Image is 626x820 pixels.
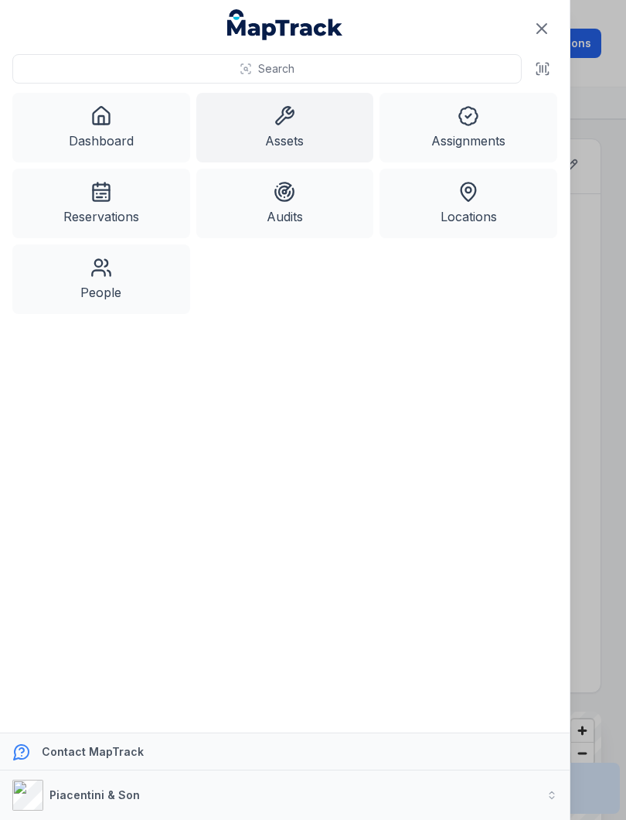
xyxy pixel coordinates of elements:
[379,93,557,162] a: Assignments
[196,169,374,238] a: Audits
[196,93,374,162] a: Assets
[258,61,294,77] span: Search
[12,54,522,84] button: Search
[12,169,190,238] a: Reservations
[379,169,557,238] a: Locations
[526,12,558,45] button: Close navigation
[42,745,144,758] strong: Contact MapTrack
[12,244,190,314] a: People
[12,93,190,162] a: Dashboard
[49,788,140,801] strong: Piacentini & Son
[227,9,343,40] a: MapTrack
